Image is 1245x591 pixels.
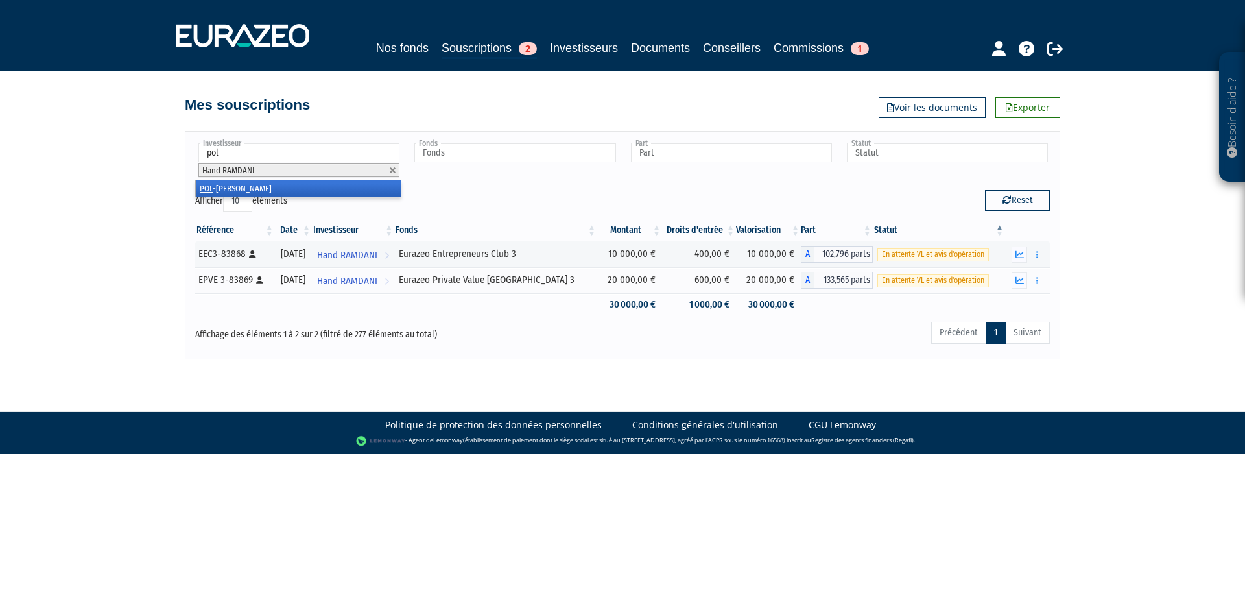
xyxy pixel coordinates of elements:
span: A [801,272,814,289]
img: 1732889491-logotype_eurazeo_blanc_rvb.png [176,24,309,47]
td: 10 000,00 € [597,241,662,267]
th: Date: activer pour trier la colonne par ordre croissant [275,219,312,241]
th: Montant: activer pour trier la colonne par ordre croissant [597,219,662,241]
h4: Mes souscriptions [185,97,310,113]
i: [Français] Personne physique [256,276,263,284]
th: Statut : activer pour trier la colonne par ordre d&eacute;croissant [873,219,1005,241]
img: logo-lemonway.png [356,435,406,448]
a: CGU Lemonway [809,418,876,431]
th: Référence : activer pour trier la colonne par ordre croissant [195,219,275,241]
div: - Agent de (établissement de paiement dont le siège social est situé au [STREET_ADDRESS], agréé p... [13,435,1232,448]
td: 20 000,00 € [597,267,662,293]
td: 30 000,00 € [597,293,662,316]
a: Exporter [995,97,1060,118]
div: EPVE 3-83869 [198,273,270,287]
a: Conseillers [703,39,761,57]
th: Fonds: activer pour trier la colonne par ordre croissant [394,219,597,241]
a: 1 [986,322,1006,344]
span: Hand RAMDANI [202,165,254,175]
li: -[PERSON_NAME] [196,180,401,197]
a: Souscriptions2 [442,39,537,59]
a: Hand RAMDANI [312,267,394,293]
td: 10 000,00 € [736,241,801,267]
div: A - Eurazeo Private Value Europe 3 [801,272,873,289]
span: A [801,246,814,263]
td: 20 000,00 € [736,267,801,293]
div: Eurazeo Private Value [GEOGRAPHIC_DATA] 3 [399,273,593,287]
a: Documents [631,39,690,57]
th: Droits d'entrée: activer pour trier la colonne par ordre croissant [662,219,736,241]
span: En attente VL et avis d'opération [877,248,989,261]
div: [DATE] [279,273,307,287]
div: Eurazeo Entrepreneurs Club 3 [399,247,593,261]
td: 1 000,00 € [662,293,736,316]
i: Voir l'investisseur [385,269,389,293]
div: EEC3-83868 [198,247,270,261]
i: [Français] Personne physique [249,250,256,258]
i: Voir l'investisseur [385,243,389,267]
em: POL [200,184,213,193]
div: A - Eurazeo Entrepreneurs Club 3 [801,246,873,263]
a: Registre des agents financiers (Regafi) [811,436,914,444]
span: 102,796 parts [814,246,873,263]
a: Investisseurs [550,39,618,57]
a: Conditions générales d'utilisation [632,418,778,431]
th: Investisseur: activer pour trier la colonne par ordre croissant [312,219,394,241]
a: Hand RAMDANI [312,241,394,267]
a: Commissions1 [774,39,869,57]
span: 2 [519,42,537,55]
a: Nos fonds [376,39,429,57]
span: En attente VL et avis d'opération [877,274,989,287]
span: Hand RAMDANI [317,269,377,293]
label: Afficher éléments [195,190,287,212]
a: Lemonway [433,436,463,444]
p: Besoin d'aide ? [1225,59,1240,176]
td: 600,00 € [662,267,736,293]
span: 1 [851,42,869,55]
div: [DATE] [279,247,307,261]
a: Politique de protection des données personnelles [385,418,602,431]
td: 400,00 € [662,241,736,267]
div: Affichage des éléments 1 à 2 sur 2 (filtré de 277 éléments au total) [195,320,540,341]
a: Voir les documents [879,97,986,118]
td: 30 000,00 € [736,293,801,316]
th: Valorisation: activer pour trier la colonne par ordre croissant [736,219,801,241]
th: Part: activer pour trier la colonne par ordre croissant [801,219,873,241]
span: 133,565 parts [814,272,873,289]
span: Hand RAMDANI [317,243,377,267]
button: Reset [985,190,1050,211]
select: Afficheréléments [223,190,252,212]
